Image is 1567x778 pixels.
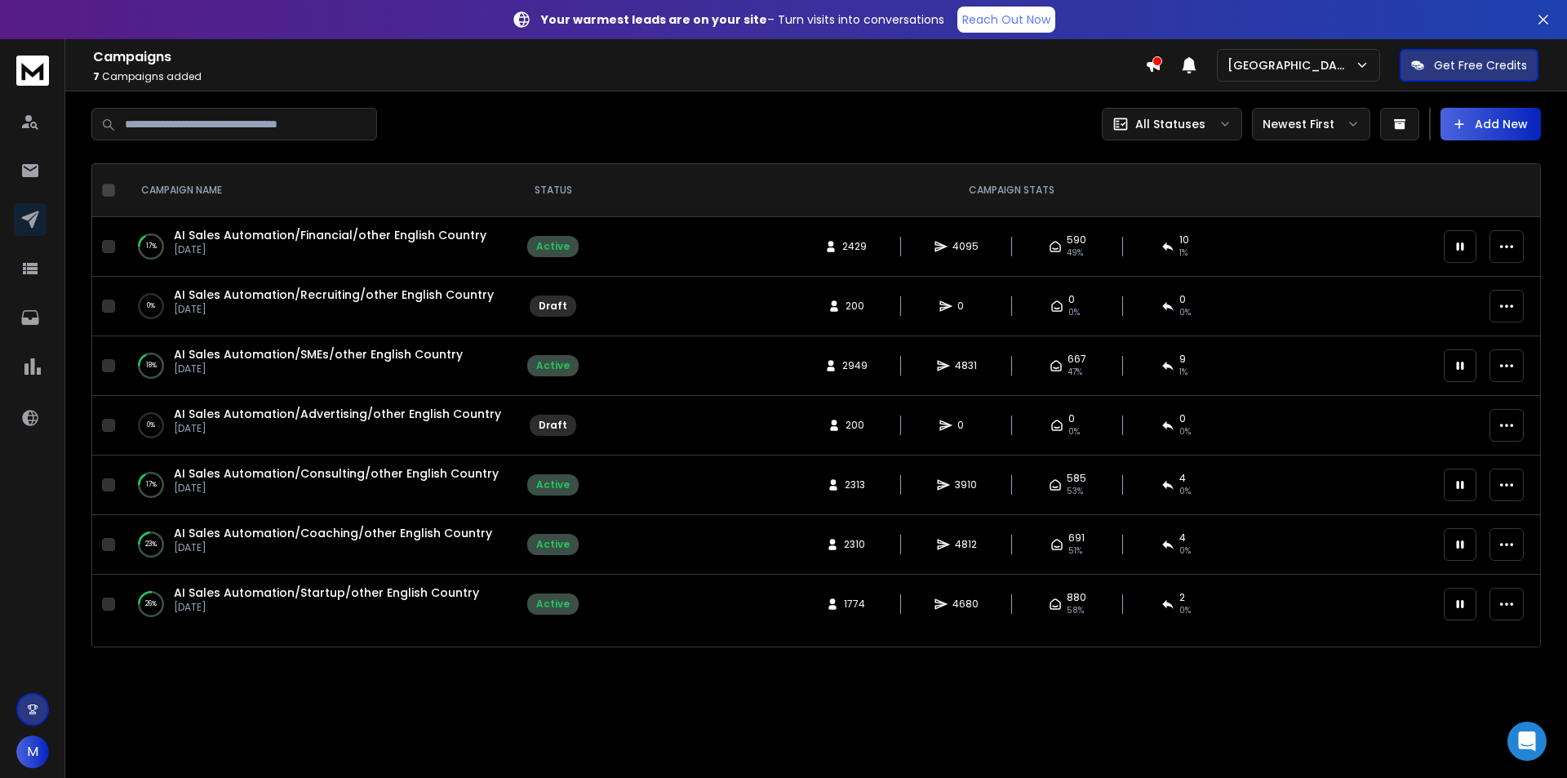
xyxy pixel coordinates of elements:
span: 1 % [1179,366,1187,379]
p: Campaigns added [93,70,1145,83]
span: 4 [1179,531,1186,545]
p: 23 % [145,536,157,553]
p: [DATE] [174,482,499,495]
button: Get Free Credits [1400,49,1538,82]
div: Draft [539,419,567,432]
a: AI Sales Automation/SMEs/other English Country [174,346,463,362]
p: 0 % [147,417,155,433]
td: 18%AI Sales Automation/SMEs/other English Country[DATE] [122,336,517,396]
p: [DATE] [174,303,494,316]
th: CAMPAIGN STATS [588,164,1434,217]
th: STATUS [517,164,588,217]
div: Active [536,538,570,551]
span: 0 % [1179,604,1191,617]
span: 2949 [842,359,868,372]
span: 0% [1068,425,1080,438]
span: 0 [957,419,974,432]
span: 4095 [952,240,979,253]
span: 0% [1179,306,1191,319]
span: 49 % [1067,247,1083,260]
span: 667 [1068,353,1086,366]
div: Active [536,598,570,611]
p: Reach Out Now [962,11,1050,28]
div: Active [536,240,570,253]
p: Get Free Credits [1434,57,1527,73]
button: M [16,736,49,768]
img: logo [16,56,49,86]
span: 0 % [1179,545,1191,558]
p: [DATE] [174,541,492,554]
span: 47 % [1068,366,1082,379]
strong: Your warmest leads are on your site [541,11,767,28]
span: 0 % [1179,485,1191,498]
span: 0 [957,300,974,313]
p: [DATE] [174,422,501,435]
p: [DATE] [174,601,479,614]
p: 17 % [146,238,157,255]
a: AI Sales Automation/Consulting/other English Country [174,465,499,482]
div: Draft [539,300,567,313]
span: 2310 [844,538,865,551]
span: 10 [1179,233,1189,247]
td: 17%AI Sales Automation/Financial/other English Country[DATE] [122,217,517,277]
span: 0 [1068,412,1075,425]
th: CAMPAIGN NAME [122,164,517,217]
button: Newest First [1252,108,1370,140]
a: AI Sales Automation/Startup/other English Country [174,585,479,601]
td: 23%AI Sales Automation/Coaching/other English Country[DATE] [122,515,517,575]
span: 0 [1068,293,1075,306]
td: 0%AI Sales Automation/Recruiting/other English Country[DATE] [122,277,517,336]
div: Active [536,478,570,491]
span: 51 % [1068,545,1082,558]
p: – Turn visits into conversations [541,11,944,28]
span: 585 [1067,472,1086,485]
span: 0 [1179,293,1186,306]
a: AI Sales Automation/Coaching/other English Country [174,525,492,541]
button: Add New [1440,108,1541,140]
span: 4 [1179,472,1186,485]
a: AI Sales Automation/Advertising/other English Country [174,406,501,422]
span: 4831 [955,359,977,372]
span: 0% [1179,425,1191,438]
a: AI Sales Automation/Financial/other English Country [174,227,486,243]
span: 4680 [952,598,979,611]
a: Reach Out Now [957,7,1055,33]
span: 58 % [1067,604,1084,617]
span: 691 [1068,531,1085,545]
span: 590 [1067,233,1086,247]
a: AI Sales Automation/Recruiting/other English Country [174,287,494,303]
p: [DATE] [174,243,486,256]
p: 17 % [146,477,157,493]
span: 2313 [845,478,865,491]
span: 3910 [955,478,977,491]
span: 200 [846,419,864,432]
h1: Campaigns [93,47,1145,67]
span: 7 [93,69,100,83]
span: 1774 [844,598,865,611]
span: 0 [1179,412,1186,425]
span: 4812 [955,538,977,551]
p: [GEOGRAPHIC_DATA] [1227,57,1355,73]
span: 1 % [1179,247,1187,260]
div: Open Intercom Messenger [1507,722,1547,761]
span: 2429 [842,240,867,253]
p: 26 % [145,596,157,612]
div: Active [536,359,570,372]
td: 17%AI Sales Automation/Consulting/other English Country[DATE] [122,456,517,515]
span: 200 [846,300,864,313]
span: 880 [1067,591,1086,604]
span: 9 [1179,353,1186,366]
span: 53 % [1067,485,1083,498]
span: 2 [1179,591,1185,604]
p: All Statuses [1135,116,1205,132]
td: 0%AI Sales Automation/Advertising/other English Country[DATE] [122,396,517,456]
p: 0 % [147,298,155,314]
